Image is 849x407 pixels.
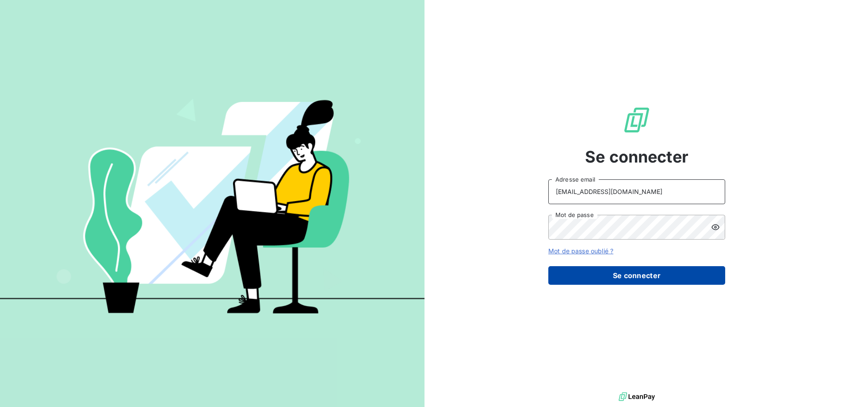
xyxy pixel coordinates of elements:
[548,266,725,285] button: Se connecter
[585,145,688,169] span: Se connecter
[548,179,725,204] input: placeholder
[548,247,613,255] a: Mot de passe oublié ?
[623,106,651,134] img: Logo LeanPay
[619,390,655,403] img: logo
